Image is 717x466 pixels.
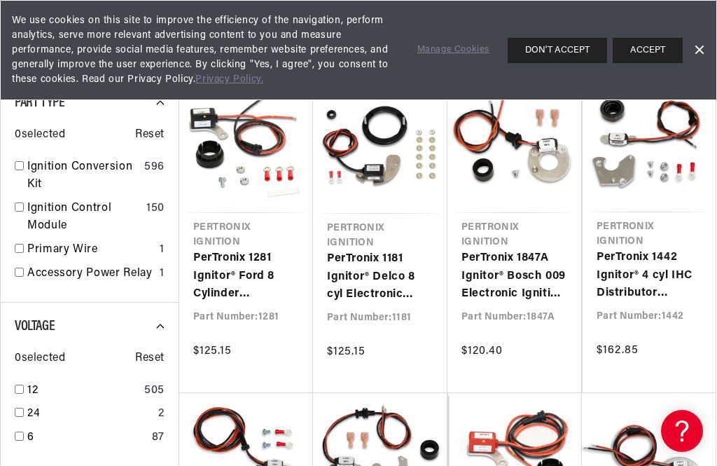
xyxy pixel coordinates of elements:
a: Manage Cookies [417,43,489,57]
div: 505 [144,382,165,400]
span: 0 selected [15,350,65,368]
a: Dismiss Banner [688,40,709,61]
a: Ignition Control Module [27,200,141,235]
div: 87 [152,429,165,447]
a: 12 [27,382,139,400]
a: Ignition Conversion Kit [27,158,139,194]
span: Reset [135,350,165,368]
div: 2 [158,405,165,423]
a: 24 [27,405,153,423]
a: PerTronix 1181 Ignitor® Delco 8 cyl Electronic Ignition Conversion Kit [327,250,433,304]
a: 6 [27,429,146,447]
div: 1 [160,265,165,283]
button: DON'T ACCEPT [508,38,607,63]
button: ACCEPT [613,38,683,63]
span: Reset [135,126,165,144]
a: Privacy Policy. [195,74,263,85]
span: Part Type [15,96,64,110]
a: PerTronix 1847A Ignitor® Bosch 009 Electronic Ignition Conversion Kit [461,249,567,303]
div: 596 [144,158,165,177]
span: 0 selected [15,126,65,144]
a: PerTronix 1442 Ignitor® 4 cyl IHC Distributor Electronic Ignition Conversion Kit [597,249,702,303]
div: 150 [146,200,165,218]
span: Voltage [15,320,55,334]
a: PerTronix 1281 Ignitor® Ford 8 Cylinder Electronic Ignition Conversion Kit [193,249,299,303]
a: Accessory Power Relay [27,265,154,283]
a: Primary Wire [27,241,154,259]
span: We use cookies on this site to improve the efficiency of the navigation, perform analytics, serve... [12,13,398,87]
div: 1 [160,241,165,259]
